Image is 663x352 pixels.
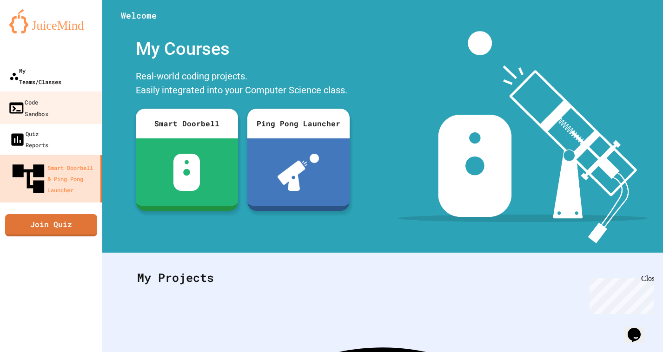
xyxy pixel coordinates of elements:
div: Code Sandbox [8,96,48,119]
div: Real-world coding projects. Easily integrated into your Computer Science class. [131,67,354,102]
div: Quiz Reports [9,128,48,150]
div: Ping Pong Launcher [247,109,350,138]
div: Smart Doorbell & Ping Pong Launcher [9,160,97,198]
img: logo-orange.svg [9,9,93,33]
a: Join Quiz [5,214,97,236]
iframe: chat widget [586,274,654,314]
div: Chat with us now!Close [4,4,64,59]
img: banner-image-my-projects.png [398,31,647,243]
img: sdb-white.svg [173,154,200,191]
div: My Courses [131,31,354,67]
img: ppl-with-ball.png [278,154,319,191]
div: My Teams/Classes [9,65,61,87]
div: Smart Doorbell [136,109,238,138]
div: My Projects [128,260,637,296]
iframe: chat widget [624,315,654,343]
